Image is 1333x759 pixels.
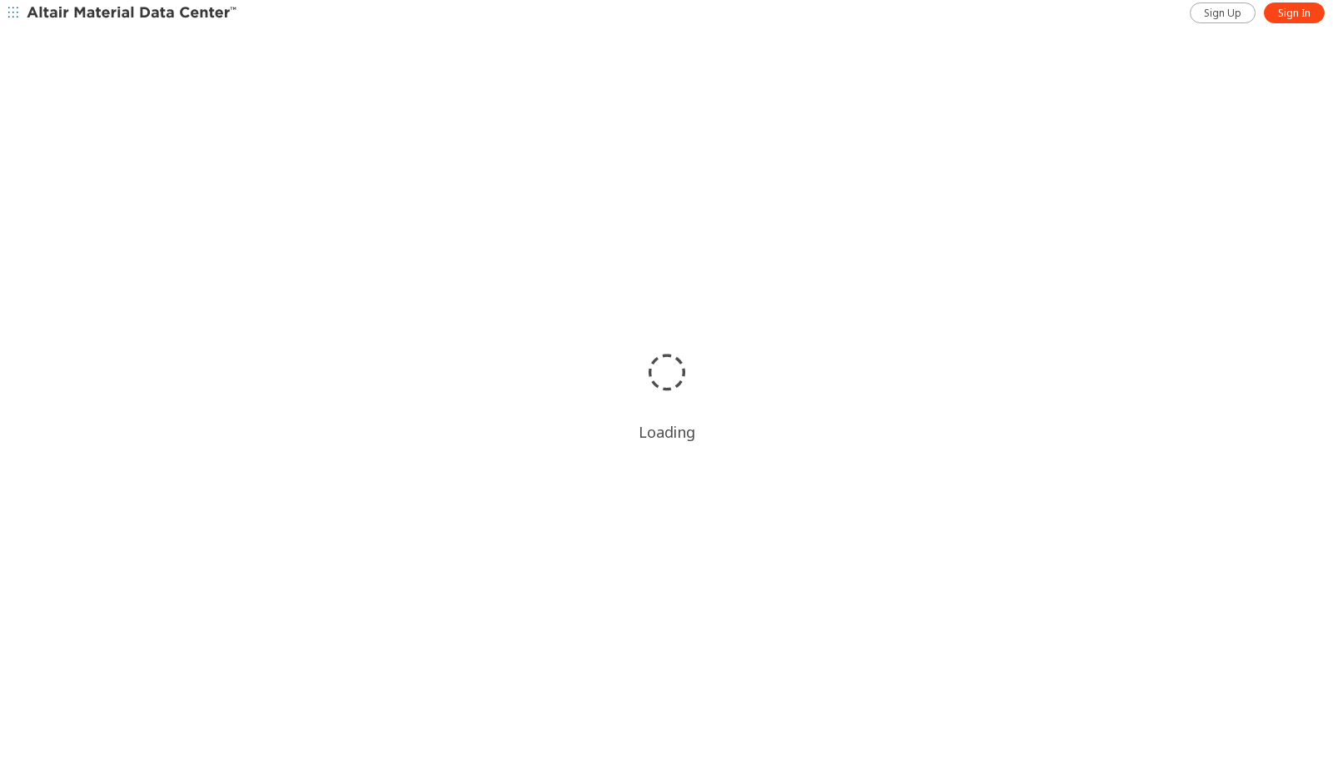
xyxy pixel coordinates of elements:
[1278,7,1311,20] span: Sign In
[1190,2,1256,23] a: Sign Up
[1204,7,1241,20] span: Sign Up
[27,5,239,22] img: Altair Material Data Center
[639,422,695,442] div: Loading
[1264,2,1325,23] a: Sign In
